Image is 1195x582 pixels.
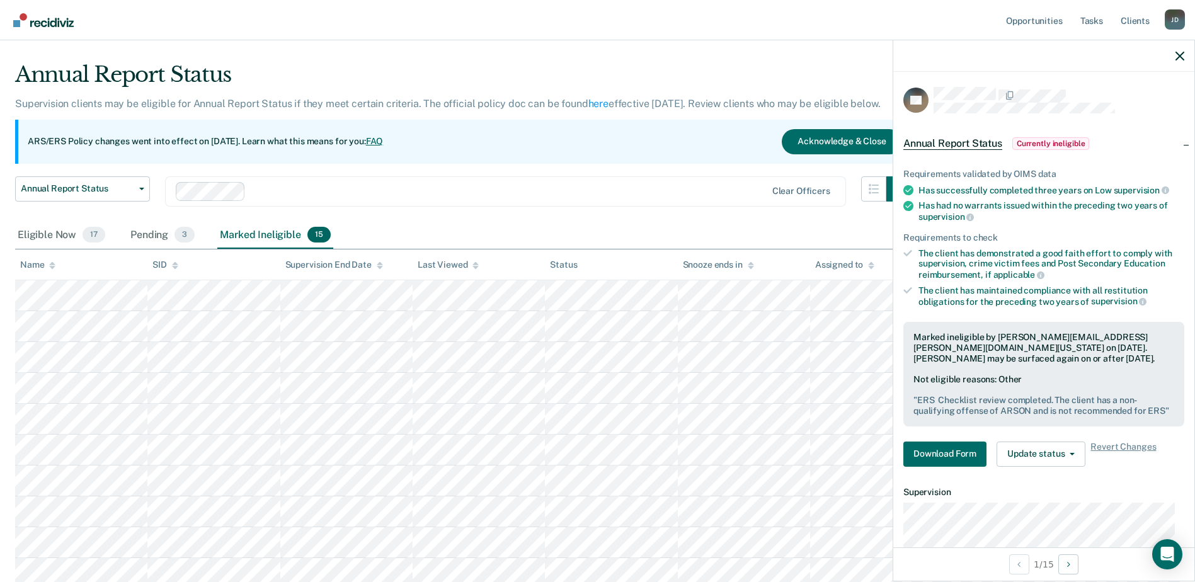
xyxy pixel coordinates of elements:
[418,260,479,270] div: Last Viewed
[21,183,134,194] span: Annual Report Status
[903,169,1184,180] div: Requirements validated by OIMS data
[913,395,1174,416] pre: " ERS Checklist review completed. The client has a non-qualifying offense of ARSON and is not rec...
[1009,554,1029,574] button: Previous Opportunity
[13,13,74,27] img: Recidiviz
[918,212,974,222] span: supervision
[1165,9,1185,30] button: Profile dropdown button
[128,222,197,249] div: Pending
[913,332,1174,363] div: Marked ineligible by [PERSON_NAME][EMAIL_ADDRESS][PERSON_NAME][DOMAIN_NAME][US_STATE] on [DATE]. ...
[903,442,986,467] button: Download Form
[772,186,830,197] div: Clear officers
[815,260,874,270] div: Assigned to
[903,442,992,467] a: Navigate to form link
[307,227,331,243] span: 15
[903,487,1184,498] dt: Supervision
[913,374,1174,416] div: Not eligible reasons: Other
[918,185,1184,196] div: Has successfully completed three years on Low
[903,232,1184,243] div: Requirements to check
[1165,9,1185,30] div: J D
[893,123,1194,164] div: Annual Report StatusCurrently ineligible
[918,248,1184,280] div: The client has demonstrated a good faith effort to comply with supervision, crime victim fees and...
[683,260,754,270] div: Snooze ends in
[1058,554,1078,574] button: Next Opportunity
[28,135,383,148] p: ARS/ERS Policy changes went into effect on [DATE]. Learn what this means for you:
[152,260,178,270] div: SID
[903,137,1002,150] span: Annual Report Status
[1090,442,1156,467] span: Revert Changes
[588,98,609,110] a: here
[174,227,195,243] span: 3
[1091,296,1146,306] span: supervision
[15,222,108,249] div: Eligible Now
[1114,185,1169,195] span: supervision
[1012,137,1090,150] span: Currently ineligible
[285,260,383,270] div: Supervision End Date
[550,260,577,270] div: Status
[782,129,901,154] button: Acknowledge & Close
[997,442,1085,467] button: Update status
[918,200,1184,222] div: Has had no warrants issued within the preceding two years of
[20,260,55,270] div: Name
[15,98,880,110] p: Supervision clients may be eligible for Annual Report Status if they meet certain criteria. The o...
[217,222,333,249] div: Marked Ineligible
[893,547,1194,581] div: 1 / 15
[993,270,1044,280] span: applicable
[83,227,105,243] span: 17
[366,136,384,146] a: FAQ
[1152,539,1182,569] div: Open Intercom Messenger
[918,285,1184,307] div: The client has maintained compliance with all restitution obligations for the preceding two years of
[15,62,912,98] div: Annual Report Status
